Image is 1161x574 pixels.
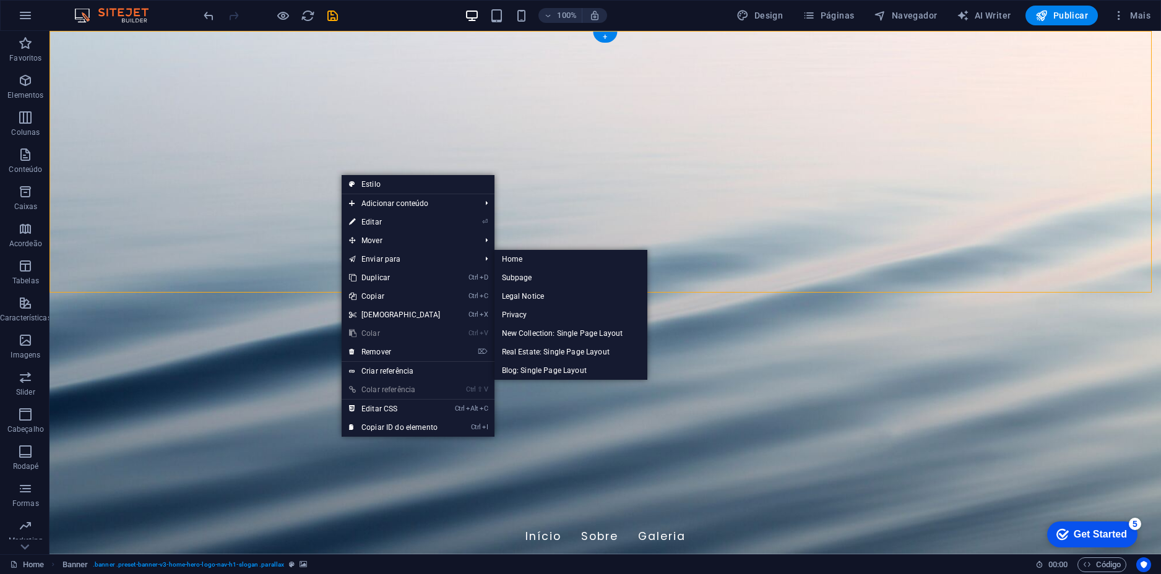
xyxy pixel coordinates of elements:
span: AI Writer [957,9,1011,22]
p: Rodapé [13,461,39,471]
button: Mais [1108,6,1155,25]
button: Usercentrics [1136,557,1151,572]
h6: 100% [557,8,577,23]
span: Navegador [874,9,937,22]
button: Clique aqui para sair do modo de visualização e continuar editando [275,8,290,23]
img: Editor Logo [71,8,164,23]
a: Home [494,250,648,268]
button: Publicar [1025,6,1098,25]
p: Tabelas [12,276,39,286]
p: Favoritos [9,53,41,63]
div: + [593,32,617,43]
a: New Collection: Single Page Layout [494,324,648,343]
i: ⏎ [482,218,488,226]
p: Formas [12,499,39,508]
a: Legal Notice [494,287,648,306]
a: Blog: Single Page Layout [494,361,648,380]
a: Criar referência [342,362,494,380]
a: ⏎Editar [342,213,448,231]
button: reload [300,8,315,23]
p: Conteúdo [9,165,42,174]
i: Ctrl [468,273,478,281]
p: Marketing [9,536,43,546]
i: Ao redimensionar, ajusta automaticamente o nível de zoom para caber no dispositivo escolhido. [589,10,600,21]
i: Alt [466,405,478,413]
button: save [325,8,340,23]
i: Desfazer: Apagar elementos (Ctrl+Z) [202,9,216,23]
a: CtrlCCopiar [342,287,448,306]
span: Design [736,9,783,22]
button: undo [201,8,216,23]
p: Acordeão [9,239,42,249]
span: Adicionar conteúdo [342,194,476,213]
span: Mais [1113,9,1150,22]
a: Estilo [342,175,494,194]
span: Publicar [1035,9,1088,22]
i: I [482,423,488,431]
nav: breadcrumb [63,557,308,572]
i: Ctrl [466,385,476,393]
div: Design (Ctrl+Alt+Y) [732,6,788,25]
i: C [480,292,488,300]
i: Ctrl [468,292,478,300]
a: Real Estate: Single Page Layout [494,343,648,361]
span: : [1057,560,1059,569]
p: Colunas [11,127,40,137]
div: 5 [92,2,104,15]
p: Imagens [11,350,40,360]
button: AI Writer [952,6,1016,25]
a: Privacy [494,306,648,324]
i: C [480,405,488,413]
button: Páginas [798,6,859,25]
button: Design [732,6,788,25]
a: Subpage [494,268,648,287]
i: ⇧ [477,385,483,393]
i: ⌦ [478,348,488,356]
i: V [484,385,488,393]
span: Código [1083,557,1121,572]
a: CtrlDDuplicar [342,268,448,287]
p: Slider [16,387,35,397]
div: Get Started 5 items remaining, 0% complete [10,6,100,32]
i: Ctrl [455,405,465,413]
div: Get Started [37,14,90,25]
iframe: To enrich screen reader interactions, please activate Accessibility in Grammarly extension settings [50,31,1161,554]
a: CtrlAltCEditar CSS [342,400,448,418]
i: Ctrl [471,423,481,431]
p: Cabeçalho [7,424,44,434]
span: Clique para selecionar. Clique duas vezes para editar [63,557,88,572]
i: Este elemento é uma predefinição personalizável [289,561,295,568]
i: Ctrl [468,311,478,319]
a: Enviar para [342,250,476,268]
button: 100% [538,8,582,23]
a: CtrlICopiar ID do elemento [342,418,448,437]
i: Ctrl [468,329,478,337]
span: 00 00 [1048,557,1068,572]
span: . banner .preset-banner-v3-home-hero-logo-nav-h1-slogan .parallax [93,557,284,572]
a: Clique para cancelar a seleção. Clique duas vezes para abrir as Páginas [10,557,44,572]
a: CtrlVColar [342,324,448,343]
span: Páginas [803,9,854,22]
button: Navegador [869,6,942,25]
i: Salvar (Ctrl+S) [326,9,340,23]
p: Elementos [7,90,43,100]
a: CtrlX[DEMOGRAPHIC_DATA] [342,306,448,324]
i: D [480,273,488,281]
i: Recarregar página [301,9,315,23]
i: Este elemento contém um plano de fundo [300,561,307,568]
i: X [480,311,488,319]
a: ⌦Remover [342,343,448,361]
a: Ctrl⇧VColar referência [342,380,448,399]
span: Mover [342,231,476,250]
p: Caixas [14,202,38,212]
button: Código [1077,557,1126,572]
h6: Tempo de sessão [1035,557,1068,572]
i: V [480,329,488,337]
